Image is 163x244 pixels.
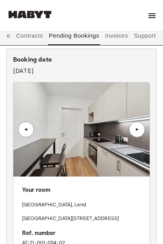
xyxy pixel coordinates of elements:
[13,82,150,177] img: Image of the room
[22,201,86,209] p: [GEOGRAPHIC_DATA] , Lend
[15,26,44,45] button: Contracts
[133,127,141,132] div: ▲
[13,55,150,76] div: [DATE]
[48,26,100,45] button: Pending Bookings
[22,127,30,132] div: ▲
[22,186,146,195] p: Your room
[104,26,129,45] button: Invoices
[133,26,157,45] button: Support
[6,11,54,18] img: Habyt
[13,55,150,65] p: Booking date
[22,229,146,238] p: Ref. number
[22,215,146,223] p: [GEOGRAPHIC_DATA][STREET_ADDRESS]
